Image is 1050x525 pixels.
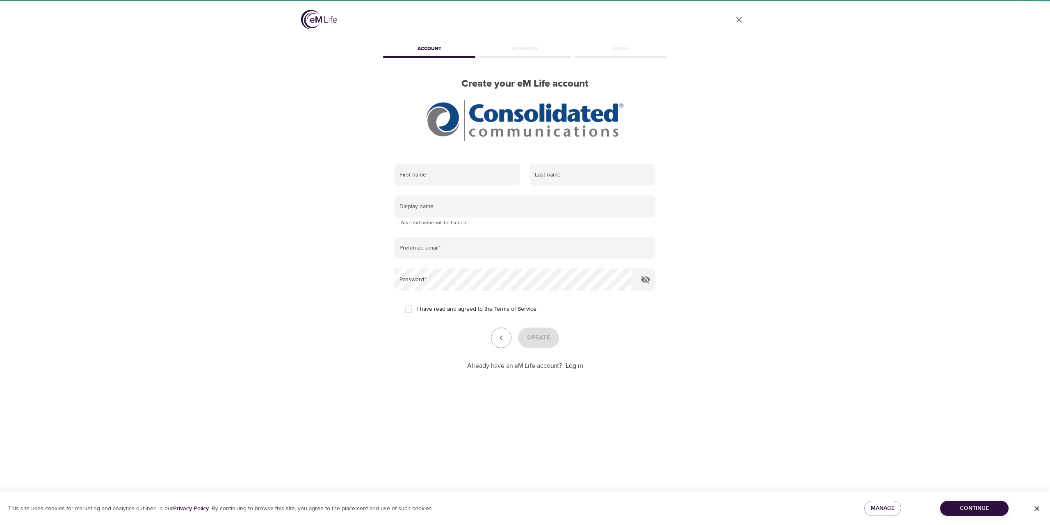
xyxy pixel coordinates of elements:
a: close [729,10,749,30]
a: Privacy Policy [173,505,209,512]
a: Log in [566,362,583,370]
p: Your real name will be hidden. [400,219,650,227]
a: Terms of Service [494,305,536,314]
span: Continue [947,503,1002,514]
span: Manage [871,503,895,514]
h2: Create your eM Life account [381,78,669,90]
button: Continue [940,501,1009,516]
img: logo [301,10,337,29]
img: CCI%20logo_rgb_hr.jpg [427,100,623,141]
button: Manage [864,501,901,516]
span: I have read and agreed to the [417,305,536,314]
p: Already have an eM Life account? [467,361,562,371]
